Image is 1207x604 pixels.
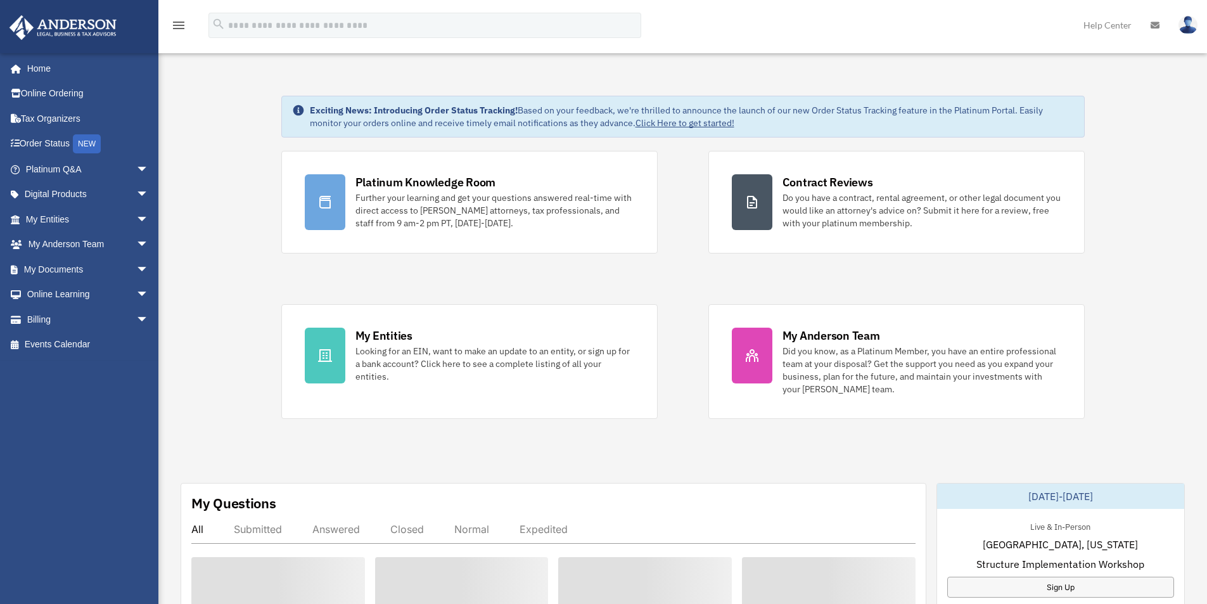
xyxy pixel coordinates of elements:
[9,81,168,106] a: Online Ordering
[355,328,412,344] div: My Entities
[947,577,1174,598] a: Sign Up
[191,523,203,536] div: All
[136,282,162,308] span: arrow_drop_down
[355,345,634,383] div: Looking for an EIN, want to make an update to an entity, or sign up for a bank account? Click her...
[191,494,276,513] div: My Questions
[9,332,168,357] a: Events Calendar
[782,174,873,190] div: Contract Reviews
[9,207,168,232] a: My Entitiesarrow_drop_down
[136,307,162,333] span: arrow_drop_down
[171,18,186,33] i: menu
[355,191,634,229] div: Further your learning and get your questions answered real-time with direct access to [PERSON_NAM...
[355,174,496,190] div: Platinum Knowledge Room
[9,257,168,282] a: My Documentsarrow_drop_down
[9,232,168,257] a: My Anderson Teamarrow_drop_down
[708,151,1085,254] a: Contract Reviews Do you have a contract, rental agreement, or other legal document you would like...
[136,182,162,208] span: arrow_drop_down
[782,328,880,344] div: My Anderson Team
[520,523,568,536] div: Expedited
[6,15,120,40] img: Anderson Advisors Platinum Portal
[281,304,658,419] a: My Entities Looking for an EIN, want to make an update to an entity, or sign up for a bank accoun...
[212,17,226,31] i: search
[73,134,101,153] div: NEW
[234,523,282,536] div: Submitted
[136,157,162,183] span: arrow_drop_down
[390,523,424,536] div: Closed
[983,537,1138,552] span: [GEOGRAPHIC_DATA], [US_STATE]
[635,117,734,129] a: Click Here to get started!
[9,157,168,182] a: Platinum Q&Aarrow_drop_down
[454,523,489,536] div: Normal
[281,151,658,254] a: Platinum Knowledge Room Further your learning and get your questions answered real-time with dire...
[136,257,162,283] span: arrow_drop_down
[937,484,1184,509] div: [DATE]-[DATE]
[171,22,186,33] a: menu
[782,345,1061,395] div: Did you know, as a Platinum Member, you have an entire professional team at your disposal? Get th...
[136,207,162,233] span: arrow_drop_down
[312,523,360,536] div: Answered
[9,106,168,131] a: Tax Organizers
[9,282,168,307] a: Online Learningarrow_drop_down
[708,304,1085,419] a: My Anderson Team Did you know, as a Platinum Member, you have an entire professional team at your...
[136,232,162,258] span: arrow_drop_down
[9,182,168,207] a: Digital Productsarrow_drop_down
[310,104,1074,129] div: Based on your feedback, we're thrilled to announce the launch of our new Order Status Tracking fe...
[9,131,168,157] a: Order StatusNEW
[1178,16,1197,34] img: User Pic
[9,307,168,332] a: Billingarrow_drop_down
[976,556,1144,572] span: Structure Implementation Workshop
[310,105,518,116] strong: Exciting News: Introducing Order Status Tracking!
[9,56,162,81] a: Home
[1020,519,1101,532] div: Live & In-Person
[782,191,1061,229] div: Do you have a contract, rental agreement, or other legal document you would like an attorney's ad...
